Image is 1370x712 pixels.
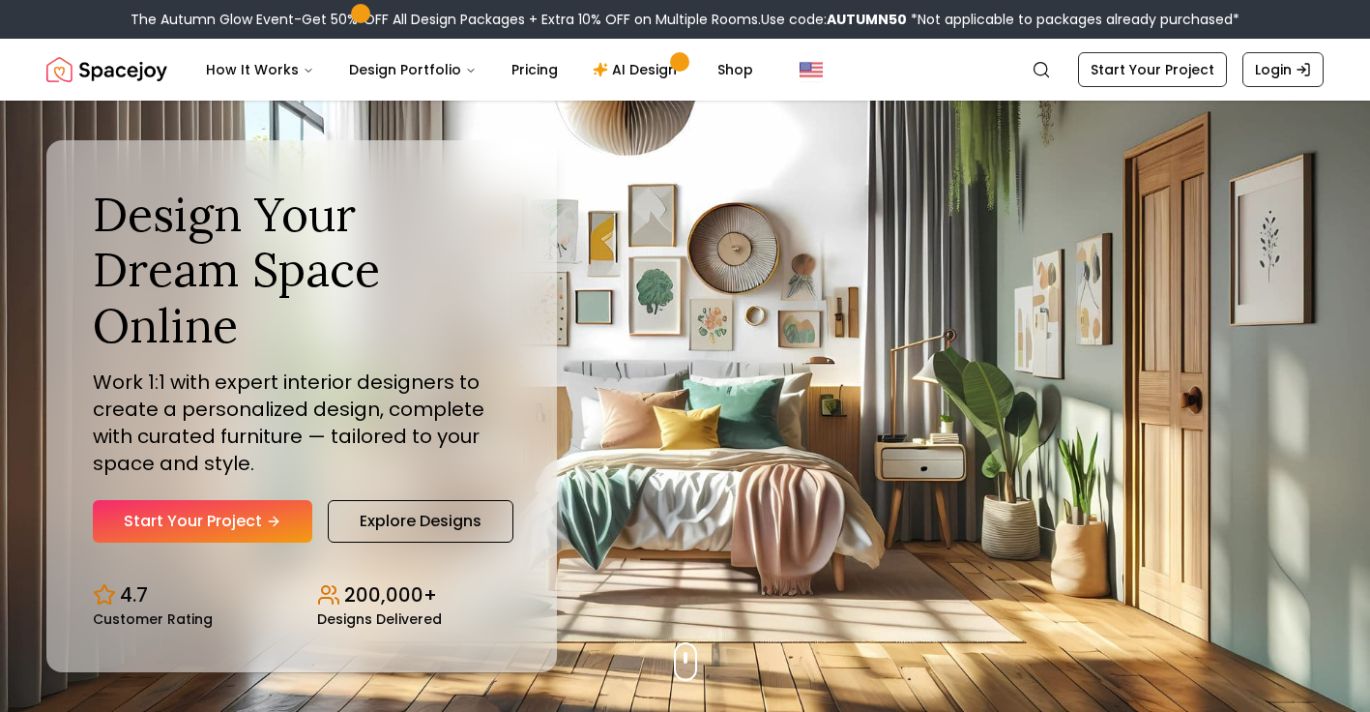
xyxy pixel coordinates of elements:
a: Start Your Project [93,500,312,543]
div: Design stats [93,566,510,626]
button: Design Portfolio [334,50,492,89]
a: Shop [702,50,769,89]
p: 200,000+ [344,581,437,608]
a: Start Your Project [1078,52,1227,87]
div: The Autumn Glow Event-Get 50% OFF All Design Packages + Extra 10% OFF on Multiple Rooms. [131,10,1239,29]
nav: Global [46,39,1324,101]
span: *Not applicable to packages already purchased* [907,10,1239,29]
a: AI Design [577,50,698,89]
button: How It Works [190,50,330,89]
img: United States [800,58,823,81]
nav: Main [190,50,769,89]
p: 4.7 [120,581,148,608]
small: Customer Rating [93,612,213,626]
b: AUTUMN50 [827,10,907,29]
small: Designs Delivered [317,612,442,626]
img: Spacejoy Logo [46,50,167,89]
a: Pricing [496,50,573,89]
span: Use code: [761,10,907,29]
a: Spacejoy [46,50,167,89]
a: Login [1242,52,1324,87]
p: Work 1:1 with expert interior designers to create a personalized design, complete with curated fu... [93,369,510,477]
a: Explore Designs [328,500,513,543]
h1: Design Your Dream Space Online [93,187,510,354]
